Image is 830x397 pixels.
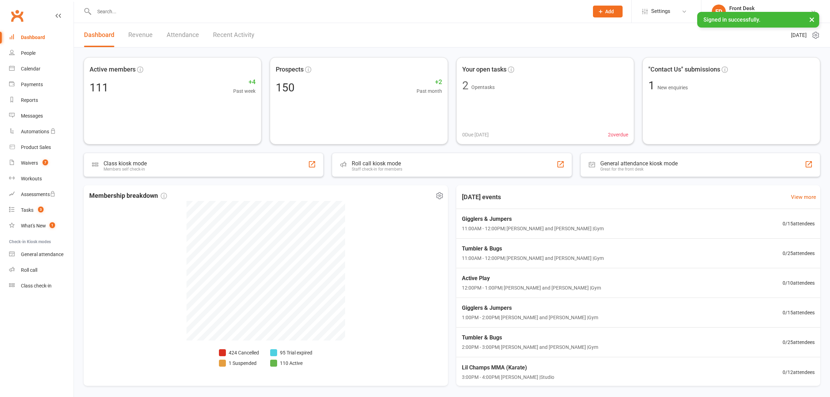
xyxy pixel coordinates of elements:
[791,31,807,39] span: [DATE]
[657,85,688,90] span: New enquiries
[21,176,42,181] div: Workouts
[471,84,495,90] span: Open tasks
[21,144,51,150] div: Product Sales
[233,77,256,87] span: +4
[219,359,259,367] li: 1 Suspended
[9,77,74,92] a: Payments
[9,171,74,187] a: Workouts
[90,82,108,93] div: 111
[462,244,604,253] span: Tumbler & Bugs
[608,131,628,138] span: 2 overdue
[462,363,554,372] span: Lil Champs MMA (Karate)
[9,202,74,218] a: Tasks 3
[9,278,74,294] a: Class kiosk mode
[352,167,402,172] div: Staff check-in for members
[92,7,584,16] input: Search...
[21,283,52,289] div: Class check-in
[783,368,815,376] span: 0 / 12 attendees
[21,252,63,257] div: General attendance
[729,5,810,12] div: Front Desk
[456,191,507,203] h3: [DATE] events
[233,87,256,95] span: Past week
[9,140,74,155] a: Product Sales
[462,374,554,381] span: 3:00PM - 4:00PM | [PERSON_NAME] | Studio
[9,262,74,278] a: Roll call
[417,87,442,95] span: Past month
[9,30,74,45] a: Dashboard
[213,23,254,47] a: Recent Activity
[9,218,74,234] a: What's New1
[651,3,670,19] span: Settings
[38,207,44,212] span: 3
[104,167,147,172] div: Members self check-in
[462,225,604,232] span: 11:00AM - 12:00PM | [PERSON_NAME] and [PERSON_NAME] | Gym
[791,193,816,201] a: View more
[21,192,55,197] div: Assessments
[593,6,623,17] button: Add
[9,61,74,77] a: Calendar
[783,220,815,227] span: 0 / 15 attendees
[462,333,598,342] span: Tumbler & Bugs
[270,359,312,367] li: 110 Active
[21,223,46,229] div: What's New
[462,80,469,91] div: 2
[806,12,818,27] button: ×
[462,215,604,224] span: Gigglers & Jumpers
[462,304,598,313] span: Gigglers & Jumpers
[9,247,74,262] a: General attendance kiosk mode
[219,349,259,357] li: 424 Cancelled
[21,35,45,40] div: Dashboard
[21,66,40,72] div: Calendar
[50,222,55,228] span: 1
[104,160,147,167] div: Class kiosk mode
[21,160,38,166] div: Waivers
[9,92,74,108] a: Reports
[9,124,74,140] a: Automations
[43,159,48,165] span: 7
[605,9,614,14] span: Add
[783,309,815,316] span: 0 / 15 attendees
[167,23,199,47] a: Attendance
[712,5,726,18] div: FD
[84,23,114,47] a: Dashboard
[783,338,815,346] span: 0 / 25 attendees
[783,249,815,257] span: 0 / 25 attendees
[352,160,402,167] div: Roll call kiosk mode
[703,16,760,23] span: Signed in successfully.
[21,207,33,213] div: Tasks
[648,65,720,75] span: "Contact Us" submissions
[9,187,74,202] a: Assessments
[462,254,604,262] span: 11:00AM - 12:00PM | [PERSON_NAME] and [PERSON_NAME] | Gym
[270,349,312,357] li: 95 Trial expired
[462,343,598,351] span: 2:00PM - 3:00PM | [PERSON_NAME] and [PERSON_NAME] | Gym
[89,191,167,201] span: Membership breakdown
[9,108,74,124] a: Messages
[462,284,601,292] span: 12:00PM - 1:00PM | [PERSON_NAME] and [PERSON_NAME] | Gym
[276,82,295,93] div: 150
[600,160,678,167] div: General attendance kiosk mode
[9,45,74,61] a: People
[276,65,304,75] span: Prospects
[648,79,657,92] span: 1
[462,131,489,138] span: 0 Due [DATE]
[8,7,26,24] a: Clubworx
[21,113,43,119] div: Messages
[783,279,815,287] span: 0 / 10 attendees
[729,12,810,18] div: Kids Unlimited - [GEOGRAPHIC_DATA]
[600,167,678,172] div: Great for the front desk
[128,23,153,47] a: Revenue
[21,97,38,103] div: Reports
[462,65,507,75] span: Your open tasks
[417,77,442,87] span: +2
[21,82,43,87] div: Payments
[462,314,598,321] span: 1:00PM - 2:00PM | [PERSON_NAME] and [PERSON_NAME] | Gym
[90,65,136,75] span: Active members
[21,267,37,273] div: Roll call
[21,50,36,56] div: People
[21,129,49,134] div: Automations
[9,155,74,171] a: Waivers 7
[462,274,601,283] span: Active Play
